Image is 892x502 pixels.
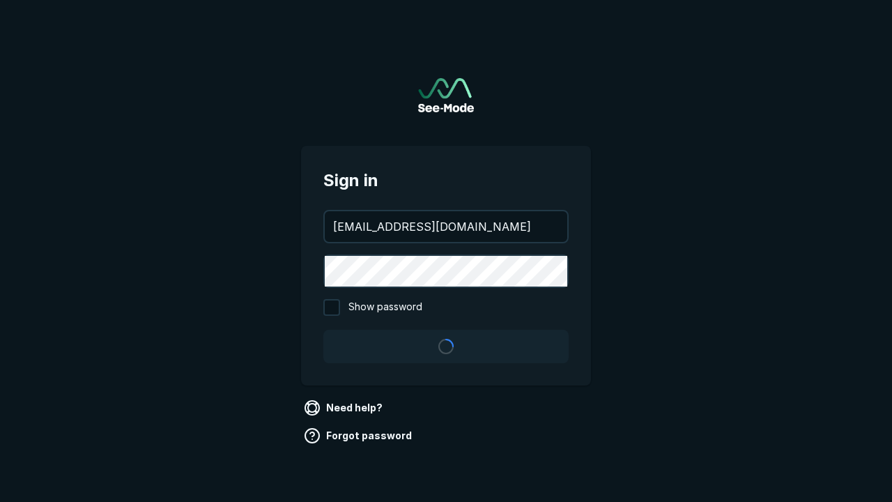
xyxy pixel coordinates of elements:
span: Sign in [323,168,569,193]
img: See-Mode Logo [418,78,474,112]
input: your@email.com [325,211,567,242]
a: Need help? [301,397,388,419]
a: Forgot password [301,425,417,447]
a: Go to sign in [418,78,474,112]
span: Show password [348,299,422,316]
